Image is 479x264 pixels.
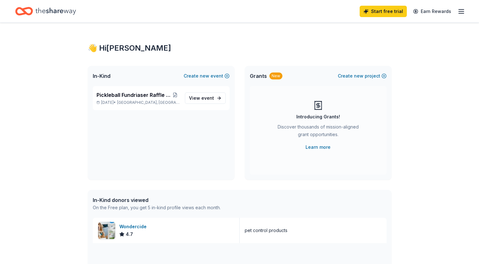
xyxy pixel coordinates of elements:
a: Start free trial [360,6,407,17]
div: New [269,72,282,79]
div: Introducing Grants! [296,113,340,121]
div: pet control products [245,227,287,234]
span: new [200,72,209,80]
div: Discover thousands of mission-aligned grant opportunities. [275,123,361,141]
div: Wondercide [119,223,149,230]
button: Createnewevent [184,72,230,80]
button: Createnewproject [338,72,387,80]
span: Pickleball Fundriaser Raffle Ticket Form [97,91,170,99]
a: Earn Rewards [409,6,455,17]
span: Grants [250,72,267,80]
p: [DATE] • [97,100,180,105]
span: event [201,95,214,101]
span: 4.7 [126,230,133,238]
a: View event [185,92,226,104]
span: new [354,72,363,80]
div: In-Kind donors viewed [93,196,221,204]
a: Learn more [306,143,331,151]
span: [GEOGRAPHIC_DATA], [GEOGRAPHIC_DATA] [117,100,180,105]
div: On the Free plan, you get 5 in-kind profile views each month. [93,204,221,211]
div: 👋 Hi [PERSON_NAME] [88,43,392,53]
img: Image for Wondercide [98,222,115,239]
span: In-Kind [93,72,110,80]
a: Home [15,4,76,19]
span: View [189,94,214,102]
